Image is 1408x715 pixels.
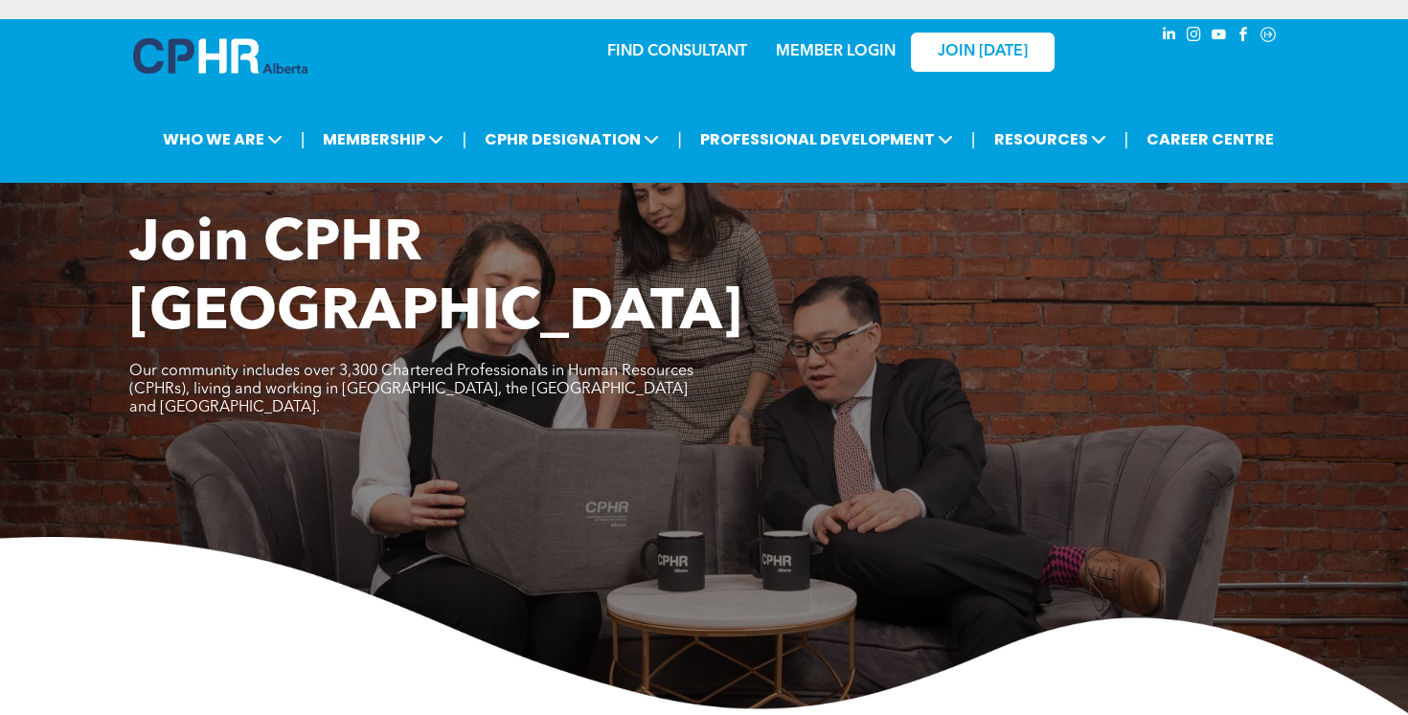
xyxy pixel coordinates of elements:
[1233,24,1254,50] a: facebook
[317,122,449,157] span: MEMBERSHIP
[157,122,288,157] span: WHO WE ARE
[1141,122,1280,157] a: CAREER CENTRE
[776,44,896,59] a: MEMBER LOGIN
[694,122,959,157] span: PROFESSIONAL DEVELOPMENT
[1158,24,1179,50] a: linkedin
[129,216,742,343] span: Join CPHR [GEOGRAPHIC_DATA]
[1124,120,1129,159] li: |
[1258,24,1279,50] a: Social network
[1183,24,1204,50] a: instagram
[301,120,306,159] li: |
[607,44,747,59] a: FIND CONSULTANT
[129,364,693,415] span: Our community includes over 3,300 Chartered Professionals in Human Resources (CPHRs), living and ...
[971,120,976,159] li: |
[462,120,466,159] li: |
[677,120,682,159] li: |
[938,43,1028,61] span: JOIN [DATE]
[133,38,307,74] img: A blue and white logo for cp alberta
[1208,24,1229,50] a: youtube
[479,122,665,157] span: CPHR DESIGNATION
[988,122,1112,157] span: RESOURCES
[911,33,1055,72] a: JOIN [DATE]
